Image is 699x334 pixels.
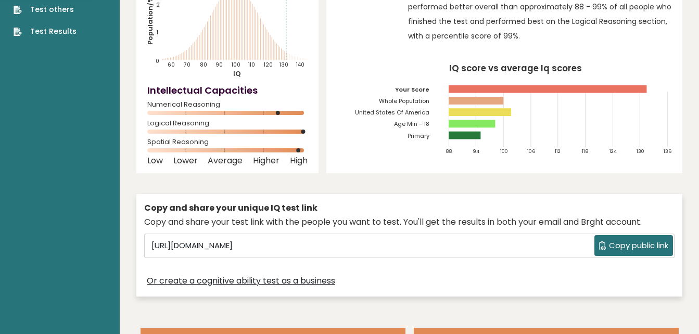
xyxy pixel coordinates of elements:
tspan: 130 [279,61,288,69]
a: Test others [14,4,77,15]
tspan: 70 [184,61,190,69]
tspan: IQ score vs average Iq scores [449,62,582,74]
span: High [290,159,308,163]
tspan: 120 [264,61,273,69]
span: Numerical Reasoning [147,102,308,107]
tspan: Whole Population [379,97,429,105]
tspan: 100 [232,61,240,69]
tspan: United States Of America [355,108,429,117]
h4: Intellectual Capacities [147,83,308,97]
tspan: 100 [500,148,507,155]
span: Logical Reasoning [147,121,308,125]
span: Copy public link [609,240,668,252]
tspan: Age Min - 18 [394,120,429,129]
tspan: 2 [156,1,160,9]
tspan: 124 [609,148,616,155]
tspan: 60 [168,61,175,69]
tspan: 110 [248,61,255,69]
tspan: 0 [156,57,159,65]
span: Lower [173,159,198,163]
tspan: 112 [554,148,560,155]
tspan: 88 [445,148,451,155]
span: Average [208,159,243,163]
span: Spatial Reasoning [147,140,308,144]
tspan: 136 [664,148,671,155]
tspan: 118 [582,148,588,155]
a: Test Results [14,26,77,37]
tspan: 130 [637,148,644,155]
tspan: 80 [200,61,207,69]
tspan: 140 [296,61,304,69]
tspan: Primary [408,132,430,140]
tspan: 94 [473,148,479,155]
tspan: Your Score [395,85,429,94]
tspan: 106 [527,148,535,155]
tspan: 90 [215,61,223,69]
div: Copy and share your unique IQ test link [144,202,675,214]
span: Low [147,159,163,163]
div: Copy and share your test link with the people you want to test. You'll get the results in both yo... [144,216,675,228]
button: Copy public link [594,235,673,256]
tspan: IQ [233,69,240,78]
a: Or create a cognitive ability test as a business [147,275,335,287]
tspan: 1 [157,29,158,36]
span: Higher [253,159,279,163]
